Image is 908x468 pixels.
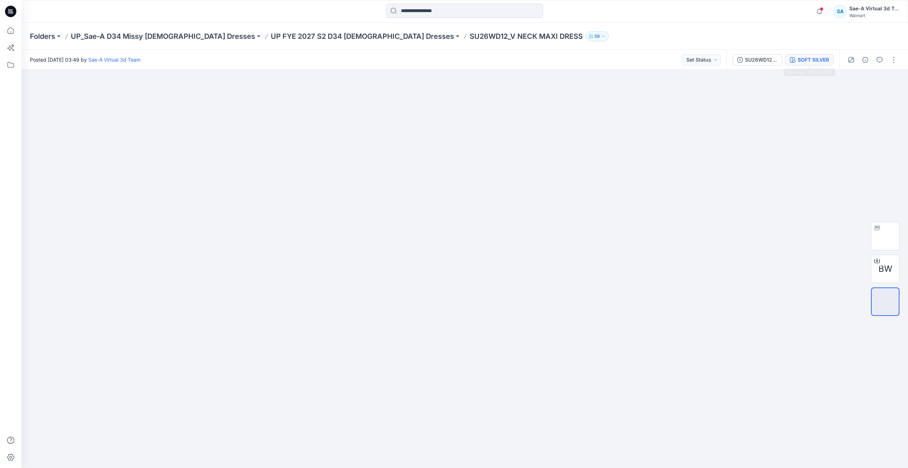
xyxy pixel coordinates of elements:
[595,32,600,40] p: 59
[849,4,899,13] div: Sae-A Virtual 3d Team
[30,31,55,41] a: Folders
[785,54,834,66] button: SOFT SILVER
[271,31,454,41] a: UP FYE 2027 S2 D34 [DEMOGRAPHIC_DATA] Dresses
[71,31,255,41] a: UP_Sae-A D34 Missy [DEMOGRAPHIC_DATA] Dresses
[878,262,892,275] span: BW
[586,31,609,41] button: 59
[798,56,829,64] div: SOFT SILVER
[834,5,846,18] div: SA
[470,31,583,41] p: SU26WD12_V NECK MAXI DRESS
[88,57,141,63] a: Sae-A Virtual 3d Team
[849,13,899,18] div: Walmart
[860,54,871,66] button: Details
[733,54,782,66] button: SU26WD12_REV1_FULL COLORWAYS
[30,56,141,63] span: Posted [DATE] 03:49 by
[745,56,778,64] div: SU26WD12_REV1_FULL COLORWAYS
